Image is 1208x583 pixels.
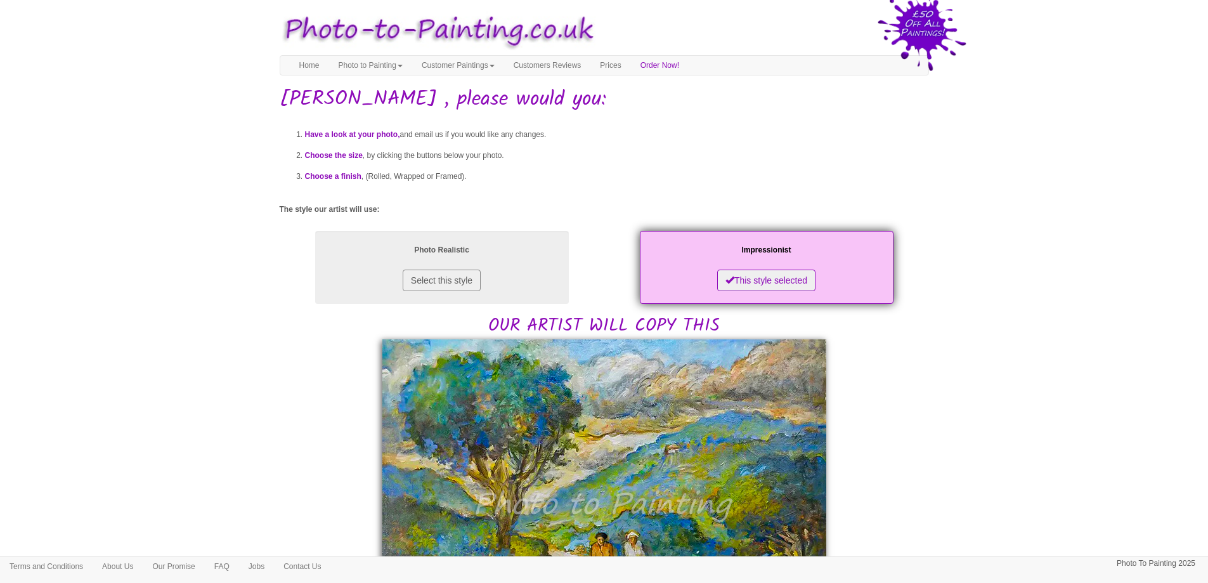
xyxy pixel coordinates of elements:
[412,56,504,75] a: Customer Paintings
[328,244,556,257] p: Photo Realistic
[273,6,598,55] img: Photo to Painting
[280,88,929,110] h1: [PERSON_NAME] , please would you:
[305,172,361,181] span: Choose a finish
[239,557,274,576] a: Jobs
[280,228,929,336] h2: OUR ARTIST WILL COPY THIS
[653,244,881,257] p: Impressionist
[305,166,929,187] li: , (Rolled, Wrapped or Framed).
[205,557,239,576] a: FAQ
[143,557,204,576] a: Our Promise
[280,204,380,215] label: The style our artist will use:
[631,56,689,75] a: Order Now!
[305,145,929,166] li: , by clicking the buttons below your photo.
[290,56,329,75] a: Home
[590,56,630,75] a: Prices
[274,557,330,576] a: Contact Us
[305,124,929,145] li: and email us if you would like any changes.
[305,130,400,139] span: Have a look at your photo,
[329,56,412,75] a: Photo to Painting
[1117,557,1195,570] p: Photo To Painting 2025
[504,56,591,75] a: Customers Reviews
[717,270,815,291] button: This style selected
[305,151,363,160] span: Choose the size
[93,557,143,576] a: About Us
[403,270,481,291] button: Select this style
